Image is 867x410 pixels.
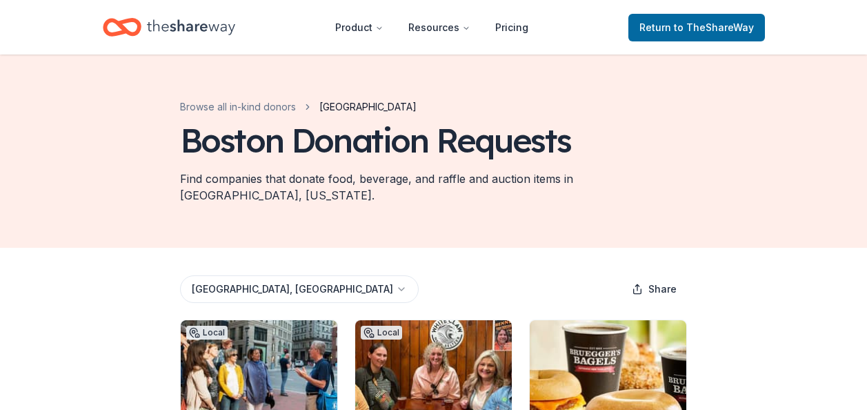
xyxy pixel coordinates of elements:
button: Product [324,14,395,41]
nav: breadcrumb [180,99,417,115]
span: Share [648,281,677,297]
a: Home [103,11,235,43]
a: Returnto TheShareWay [628,14,765,41]
span: Return [639,19,754,36]
button: Share [621,275,688,303]
span: [GEOGRAPHIC_DATA] [319,99,417,115]
div: Local [186,326,228,340]
span: to TheShareWay [674,21,754,33]
nav: Main [324,11,539,43]
div: Boston Donation Requests [180,121,571,159]
div: Find companies that donate food, beverage, and raffle and auction items in [GEOGRAPHIC_DATA], [US... [180,170,688,204]
a: Browse all in-kind donors [180,99,296,115]
a: Pricing [484,14,539,41]
button: Resources [397,14,481,41]
div: Local [361,326,402,340]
